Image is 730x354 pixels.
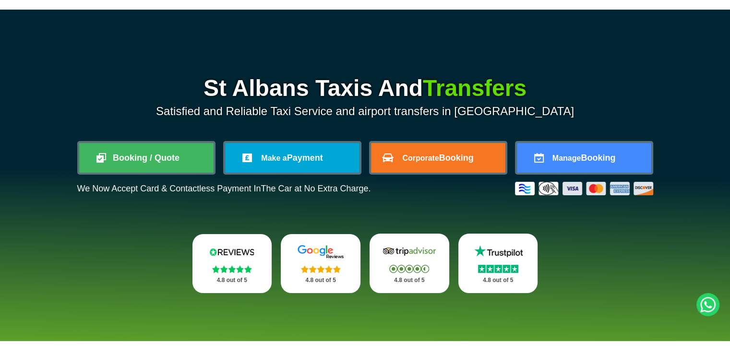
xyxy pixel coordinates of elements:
[225,143,359,173] a: Make aPayment
[79,143,214,173] a: Booking / Quote
[192,234,272,293] a: Reviews.io Stars 4.8 out of 5
[77,184,371,194] p: We Now Accept Card & Contactless Payment In
[389,265,429,273] img: Stars
[552,154,581,162] span: Manage
[402,154,439,162] span: Corporate
[77,105,653,118] p: Satisfied and Reliable Taxi Service and airport transfers in [GEOGRAPHIC_DATA]
[301,265,341,273] img: Stars
[291,274,350,286] p: 4.8 out of 5
[212,265,252,273] img: Stars
[77,77,653,100] h1: St Albans Taxis And
[381,244,438,259] img: Tripadvisor
[292,245,349,259] img: Google
[261,184,371,193] span: The Car at No Extra Charge.
[469,244,527,259] img: Trustpilot
[380,274,439,286] p: 4.8 out of 5
[261,154,287,162] span: Make a
[203,274,262,286] p: 4.8 out of 5
[478,265,518,273] img: Stars
[458,234,538,293] a: Trustpilot Stars 4.8 out of 5
[423,75,527,101] span: Transfers
[371,143,505,173] a: CorporateBooking
[517,143,651,173] a: ManageBooking
[281,234,360,293] a: Google Stars 4.8 out of 5
[469,274,527,286] p: 4.8 out of 5
[370,234,449,293] a: Tripadvisor Stars 4.8 out of 5
[203,245,261,259] img: Reviews.io
[515,182,653,195] img: Credit And Debit Cards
